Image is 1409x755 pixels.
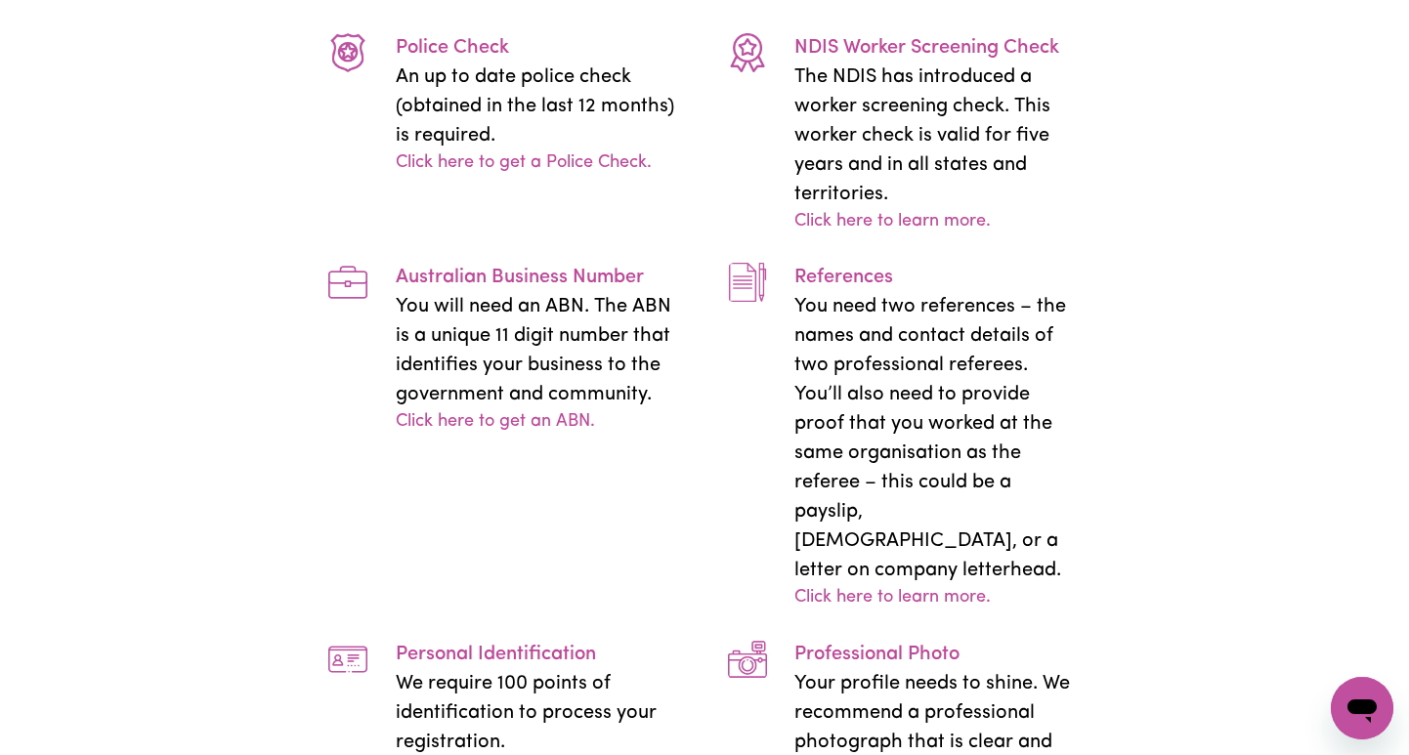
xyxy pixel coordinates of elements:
[728,263,767,302] img: require-22.6b45d34c.png
[328,263,367,302] img: require-12.64ad963b.png
[728,640,767,679] img: require-23.afc0f009.png
[794,263,1080,292] p: References
[1331,677,1393,739] iframe: Button to launch messaging window
[396,409,595,436] a: Click here to get an ABN.
[794,585,991,611] a: Click here to learn more.
[328,33,367,72] img: require-11.6ed0ee6d.png
[794,209,991,235] a: Click here to learn more.
[396,292,681,409] p: You will need an ABN. The ABN is a unique 11 digit number that identifies your business to the go...
[396,33,681,63] p: Police Check
[396,640,681,669] p: Personal Identification
[396,263,681,292] p: Australian Business Number
[728,33,767,72] img: require-21.5a0687f6.png
[396,150,652,177] a: Click here to get a Police Check.
[794,33,1080,63] p: NDIS Worker Screening Check
[794,292,1080,585] p: You need two references – the names and contact details of two professional referees. You’ll also...
[328,640,367,679] img: require-13.acbe3b74.png
[396,63,681,150] p: An up to date police check (obtained in the last 12 months) is required.
[794,640,1080,669] p: Professional Photo
[794,63,1080,209] p: The NDIS has introduced a worker screening check. This worker check is valid for five years and i...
